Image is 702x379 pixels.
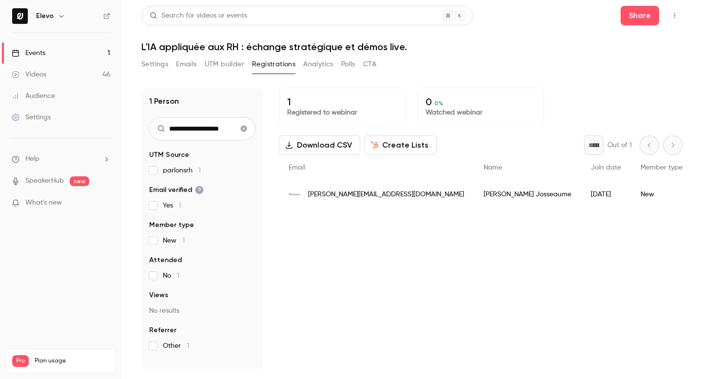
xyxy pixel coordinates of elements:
span: Name [484,164,502,171]
div: [DATE] [581,181,631,208]
button: Download CSV [279,135,360,155]
h1: L'IA appliquée aux RH : échange stratégique et démos live. [141,41,682,53]
span: Member type [149,220,194,230]
span: Join date [591,164,621,171]
span: Email verified [149,185,204,195]
span: 1 [187,342,189,349]
span: Help [25,154,39,164]
span: New [163,236,185,246]
li: help-dropdown-opener [12,154,110,164]
button: Share [621,6,659,25]
p: No results [149,306,255,316]
button: Registrations [252,57,295,72]
span: Member type [641,164,682,171]
p: 0 [426,96,536,108]
span: new [70,176,89,186]
a: SpeakerHub [25,176,64,186]
span: 0 % [434,100,443,107]
p: Out of 1 [607,140,632,150]
h1: 1 Person [149,95,179,107]
span: [PERSON_NAME][EMAIL_ADDRESS][DOMAIN_NAME] [308,189,464,200]
span: Plan usage [35,357,110,365]
span: 1 [198,167,201,174]
div: Videos [12,70,46,79]
span: parlonsrh [163,166,201,175]
button: Polls [341,57,355,72]
span: 1 [182,237,185,244]
span: Other [163,341,189,351]
div: [PERSON_NAME] Josseaume [474,181,581,208]
img: allisens.fr [289,189,300,200]
section: facet-groups [149,150,255,351]
p: 1 [287,96,397,108]
iframe: Noticeable Trigger [98,199,110,208]
h6: Elevo [36,11,54,21]
span: No [163,271,179,281]
span: 1 [179,202,181,209]
span: Views [149,290,168,300]
div: New [631,181,692,208]
button: CTA [363,57,376,72]
span: Email [289,164,305,171]
button: UTM builder [205,57,244,72]
img: Elevo [12,8,28,24]
div: Settings [12,113,51,122]
button: Settings [141,57,168,72]
div: Search for videos or events [150,11,247,21]
span: 1 [177,272,179,279]
button: Analytics [303,57,333,72]
p: Watched webinar [426,108,536,117]
button: Clear search [236,121,252,136]
div: Events [12,48,45,58]
span: UTM Source [149,150,189,160]
span: Referrer [149,325,176,335]
button: Emails [176,57,196,72]
span: Pro [12,355,29,367]
span: Yes [163,201,181,210]
p: Registered to webinar [287,108,397,117]
span: Attended [149,255,182,265]
span: What's new [25,198,62,208]
div: Audience [12,91,55,101]
button: Create Lists [364,135,437,155]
